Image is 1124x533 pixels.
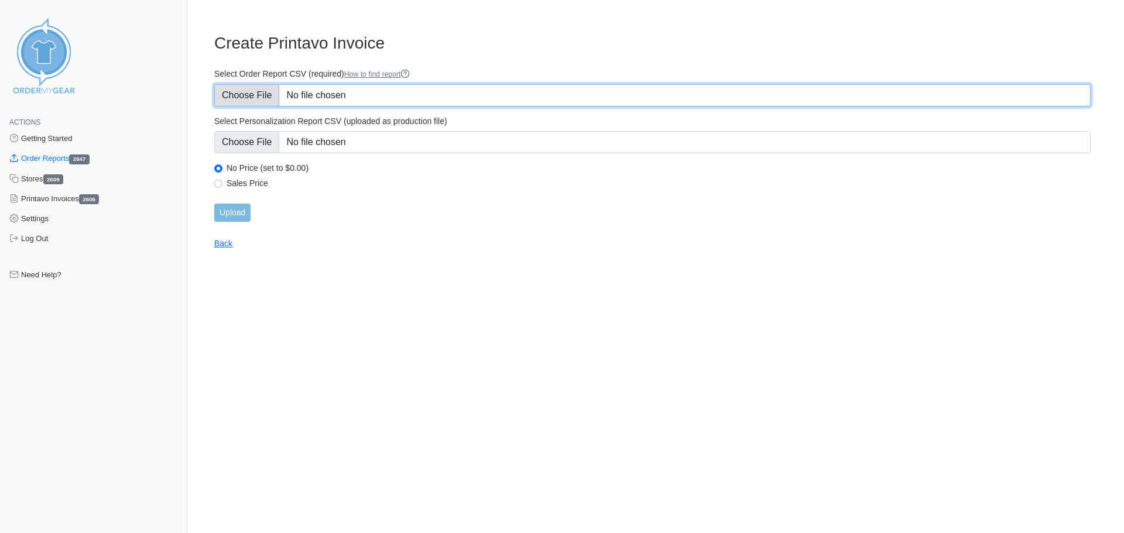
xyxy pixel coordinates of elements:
[214,68,1091,80] label: Select Order Report CSV (required)
[214,33,1091,53] h3: Create Printavo Invoice
[344,70,410,78] a: How to find report
[214,204,251,222] input: Upload
[214,239,232,248] a: Back
[214,116,1091,126] label: Select Personalization Report CSV (uploaded as production file)
[9,118,40,126] span: Actions
[227,178,1091,188] label: Sales Price
[43,174,63,184] span: 2609
[227,163,1091,173] label: No Price (set to $0.00)
[69,154,89,164] span: 2647
[79,194,99,204] span: 2606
